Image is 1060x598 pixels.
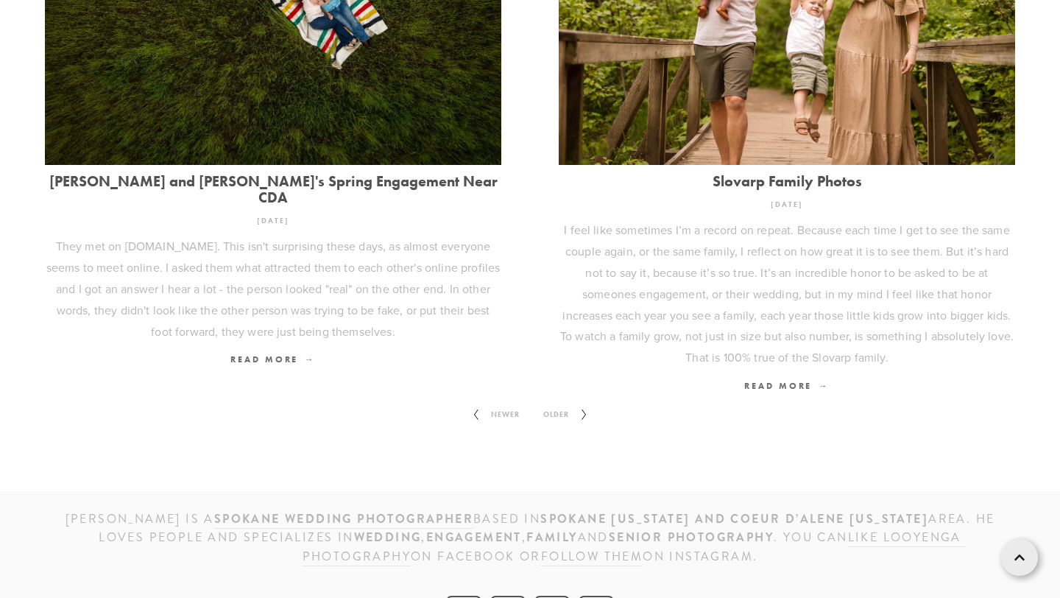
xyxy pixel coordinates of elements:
a: Spokane wedding photographer [214,510,473,529]
p: They met on [DOMAIN_NAME]. This isn't surprising these days, as almost everyone seems to meet onl... [45,236,501,342]
strong: Spokane wedding photographer [214,510,473,527]
a: follow them [541,548,643,566]
a: [PERSON_NAME] and [PERSON_NAME]'s Spring Engagement Near CDA [45,173,501,205]
strong: family [526,529,577,546]
a: Read More [559,376,1015,397]
span: Read More [230,353,315,365]
h3: [PERSON_NAME] is a based IN area. He loves people and specializes in , , and . You can on Faceboo... [45,510,1015,566]
strong: SPOKANE [US_STATE] and Coeur d’Alene [US_STATE] [540,510,928,527]
span: Read More [744,380,829,391]
time: [DATE] [771,194,803,214]
a: Slovarp Family Photos [559,173,1015,189]
strong: engagement [426,529,522,546]
a: like Looyenga Photography [303,529,967,566]
p: I feel like sometimes I’m a record on repeat. Because each time I get to see the same couple agai... [559,219,1015,368]
a: Read More [45,349,501,370]
strong: senior photography [609,529,774,546]
a: Newer [461,397,531,432]
a: Older [531,397,599,432]
strong: wedding [354,529,422,546]
span: Older [537,405,575,424]
time: [DATE] [257,211,289,231]
span: Newer [485,405,526,424]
